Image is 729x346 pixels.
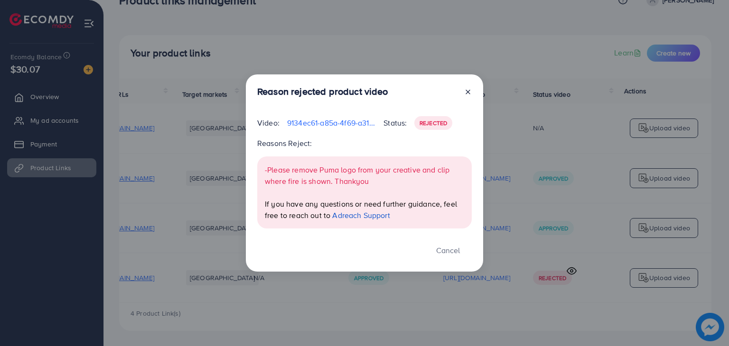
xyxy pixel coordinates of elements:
[265,164,464,187] p: -Please remove Puma logo from your creative and clip where fire is shown. Thankyou
[383,117,407,128] p: Status:
[424,240,472,260] button: Cancel
[420,119,447,127] span: Rejected
[257,117,280,128] p: Video:
[257,137,472,149] p: Reasons Reject:
[257,86,388,97] h3: Reason rejected product video
[287,117,376,128] p: 9134ec61-a85a-4f69-a31b-16a4149db5ba-1759941876459.mp4
[265,199,457,220] span: If you have any questions or need further guidance, feel free to reach out to
[332,210,390,220] a: Adreach Support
